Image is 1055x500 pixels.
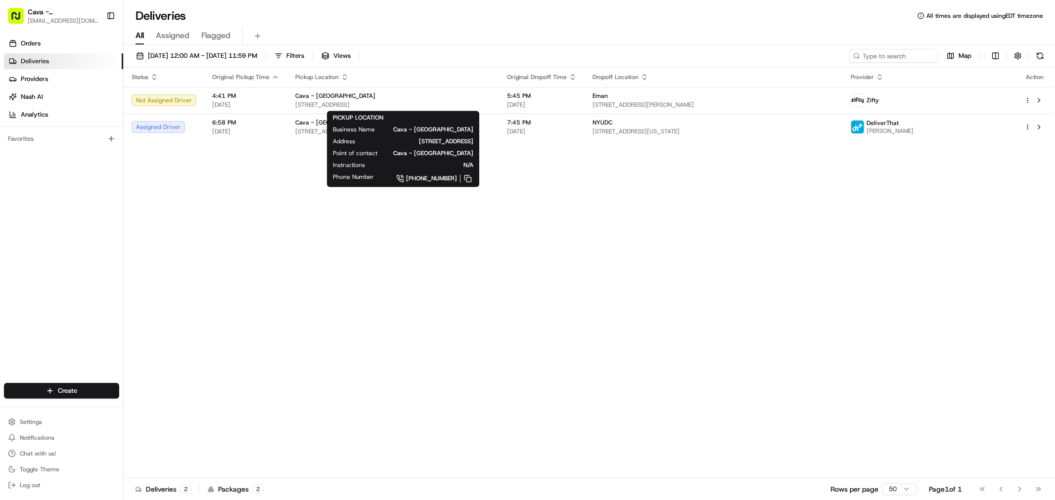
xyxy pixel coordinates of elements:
[4,53,123,69] a: Deliveries
[4,71,123,87] a: Providers
[4,107,123,123] a: Analytics
[295,127,491,135] span: [STREET_ADDRESS]
[70,245,120,252] a: Powered byPylon
[98,245,120,252] span: Pylon
[10,128,66,136] div: Past conversations
[212,92,279,100] span: 4:41 PM
[851,73,874,81] span: Provider
[132,73,148,81] span: Status
[20,180,28,188] img: 1736555255976-a54dd68f-1ca7-489b-9aae-adbdc363a1c4
[507,127,577,135] span: [DATE]
[21,75,48,83] span: Providers
[507,73,567,81] span: Original Dropoff Time
[4,415,119,429] button: Settings
[333,125,375,133] span: Business Name
[253,485,264,494] div: 2
[4,447,119,460] button: Chat with us!
[20,450,56,458] span: Chat with us!
[136,30,144,42] span: All
[333,149,377,157] span: Point of contact
[10,170,26,186] img: Grace Nketiah
[333,51,351,60] span: Views
[593,73,639,81] span: Dropoff Location
[295,119,375,126] span: Cava - [GEOGRAPHIC_DATA]
[333,137,355,145] span: Address
[31,180,80,188] span: [PERSON_NAME]
[20,418,42,426] span: Settings
[4,131,119,147] div: Favorites
[156,30,189,42] span: Assigned
[286,51,304,60] span: Filters
[507,92,577,100] span: 5:45 PM
[21,94,39,112] img: 4920774857489_3d7f54699973ba98c624_72.jpg
[20,481,40,489] span: Log out
[28,7,98,17] button: Cava - [GEOGRAPHIC_DATA]
[132,49,262,63] button: [DATE] 12:00 AM - [DATE] 11:59 PM
[21,57,49,66] span: Deliveries
[4,462,119,476] button: Toggle Theme
[371,137,473,145] span: [STREET_ADDRESS]
[851,121,864,133] img: profile_deliverthat_partner.png
[867,119,899,127] span: DeliverThat
[31,153,79,161] span: Cava Alexandria
[929,484,962,494] div: Page 1 of 1
[84,222,92,230] div: 💻
[168,97,180,109] button: Start new chat
[867,127,914,135] span: [PERSON_NAME]
[295,92,375,100] span: Cava - [GEOGRAPHIC_DATA]
[58,386,77,395] span: Create
[391,125,473,133] span: Cava - [GEOGRAPHIC_DATA]
[4,383,119,399] button: Create
[333,161,365,169] span: Instructions
[593,101,835,109] span: [STREET_ADDRESS][PERSON_NAME]
[201,30,230,42] span: Flagged
[212,101,279,109] span: [DATE]
[593,92,608,100] span: Eman
[295,73,339,81] span: Pickup Location
[212,127,279,135] span: [DATE]
[295,101,491,109] span: [STREET_ADDRESS]
[153,126,180,138] button: See all
[10,94,28,112] img: 1736555255976-a54dd68f-1ca7-489b-9aae-adbdc363a1c4
[851,94,864,107] img: zifty-logo-trans-sq.png
[212,73,270,81] span: Original Pickup Time
[212,119,279,126] span: 6:58 PM
[21,39,41,48] span: Orders
[28,17,98,25] span: [EMAIL_ADDRESS][DOMAIN_NAME]
[148,51,257,60] span: [DATE] 12:00 AM - [DATE] 11:59 PM
[1033,49,1047,63] button: Refresh
[93,221,159,231] span: API Documentation
[82,180,86,188] span: •
[333,114,383,122] span: PICKUP LOCATION
[21,92,43,101] span: Nash AI
[80,217,163,235] a: 💻API Documentation
[10,222,18,230] div: 📗
[830,484,878,494] p: Rows per page
[20,434,54,442] span: Notifications
[507,101,577,109] span: [DATE]
[390,173,473,184] a: [PHONE_NUMBER]
[333,173,374,181] span: Phone Number
[87,153,107,161] span: [DATE]
[1024,73,1045,81] div: Action
[88,180,108,188] span: [DATE]
[136,484,191,494] div: Deliveries
[4,431,119,445] button: Notifications
[942,49,976,63] button: Map
[867,96,879,104] span: Zifty
[21,110,48,119] span: Analytics
[406,174,457,182] span: [PHONE_NUMBER]
[593,127,835,135] span: [STREET_ADDRESS][US_STATE]
[20,221,76,231] span: Knowledge Base
[593,119,612,126] span: NYUDC
[6,217,80,235] a: 📗Knowledge Base
[926,12,1043,20] span: All times are displayed using EDT timezone
[10,144,26,160] img: Cava Alexandria
[20,465,59,473] span: Toggle Theme
[45,104,136,112] div: We're available if you need us!
[849,49,938,63] input: Type to search
[208,484,264,494] div: Packages
[507,119,577,126] span: 7:45 PM
[4,89,123,105] a: Nash AI
[393,149,473,157] span: Cava - [GEOGRAPHIC_DATA]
